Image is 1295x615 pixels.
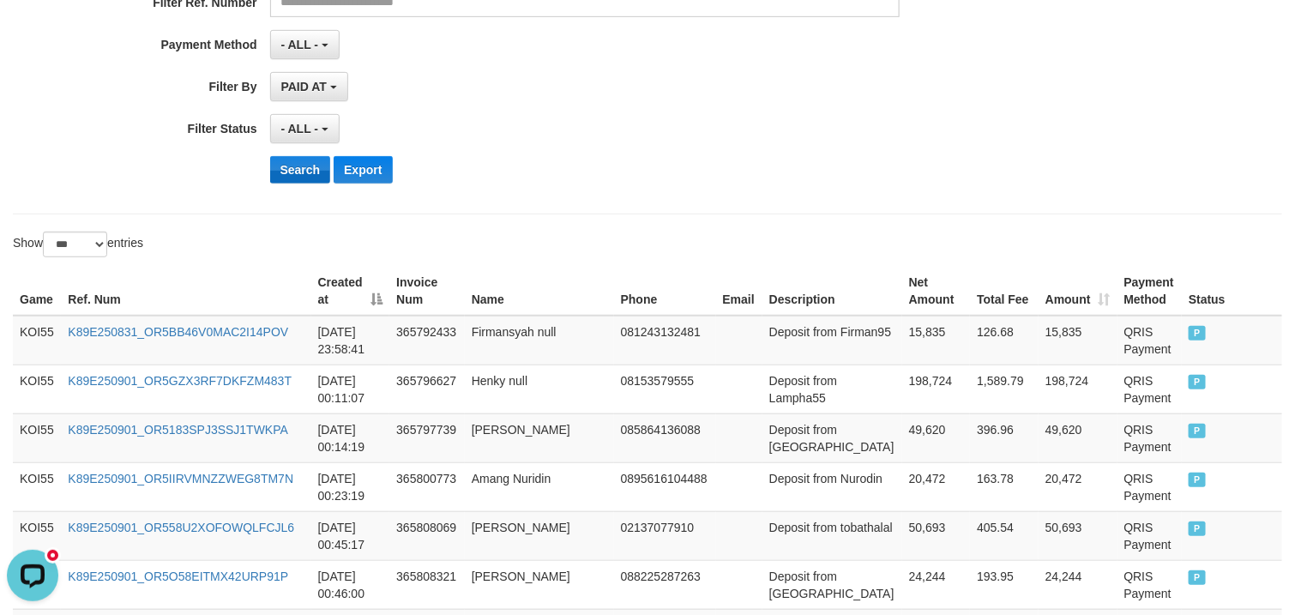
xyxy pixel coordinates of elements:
td: 365792433 [389,316,465,365]
a: K89E250901_OR5IIRVMNZZWEG8TM7N [68,472,293,485]
td: Henky null [465,365,614,413]
td: [DATE] 23:58:41 [311,316,390,365]
button: Search [270,156,331,184]
td: 50,693 [902,511,971,560]
td: QRIS Payment [1117,365,1183,413]
th: Invoice Num [389,267,465,316]
span: - ALL - [281,38,319,51]
span: PAID [1189,326,1206,341]
td: 15,835 [902,316,971,365]
td: Deposit from tobathalal [762,511,902,560]
button: Open LiveChat chat widget [7,7,58,58]
td: KOI55 [13,316,61,365]
td: Firmansyah null [465,316,614,365]
td: Deposit from Lampha55 [762,365,902,413]
a: K89E250831_OR5BB46V0MAC2I14POV [68,325,288,339]
td: QRIS Payment [1117,413,1183,462]
span: PAID [1189,424,1206,438]
button: Export [334,156,392,184]
th: Amount: activate to sort column ascending [1039,267,1117,316]
td: KOI55 [13,462,61,511]
td: QRIS Payment [1117,560,1183,609]
td: [PERSON_NAME] [465,560,614,609]
td: 24,244 [902,560,971,609]
td: [PERSON_NAME] [465,511,614,560]
label: Show entries [13,232,143,257]
td: 198,724 [1039,365,1117,413]
td: 08153579555 [614,365,716,413]
td: 15,835 [1039,316,1117,365]
span: PAID [1189,473,1206,487]
td: Deposit from Nurodin [762,462,902,511]
th: Payment Method [1117,267,1183,316]
td: 20,472 [902,462,971,511]
td: 081243132481 [614,316,716,365]
td: Deposit from [GEOGRAPHIC_DATA] [762,560,902,609]
td: Deposit from [GEOGRAPHIC_DATA] [762,413,902,462]
th: Email [716,267,762,316]
button: PAID AT [270,72,348,101]
td: KOI55 [13,365,61,413]
th: Total Fee [970,267,1039,316]
th: Status [1182,267,1282,316]
a: K89E250901_OR5O58EITMX42URP91P [68,570,288,583]
th: Description [762,267,902,316]
a: K89E250901_OR558U2XOFOWQLFCJL6 [68,521,294,534]
select: Showentries [43,232,107,257]
th: Created at: activate to sort column descending [311,267,390,316]
td: QRIS Payment [1117,511,1183,560]
th: Phone [614,267,716,316]
td: 365808321 [389,560,465,609]
th: Net Amount [902,267,971,316]
td: 50,693 [1039,511,1117,560]
span: PAID [1189,375,1206,389]
td: QRIS Payment [1117,462,1183,511]
td: 088225287263 [614,560,716,609]
span: PAID [1189,570,1206,585]
td: KOI55 [13,413,61,462]
div: new message indicator [45,4,61,21]
button: - ALL - [270,114,340,143]
td: KOI55 [13,511,61,560]
a: K89E250901_OR5183SPJ3SSJ1TWKPA [68,423,288,437]
td: [DATE] 00:14:19 [311,413,390,462]
span: PAID AT [281,80,327,93]
td: 085864136088 [614,413,716,462]
td: 396.96 [970,413,1039,462]
span: - ALL - [281,122,319,136]
td: QRIS Payment [1117,316,1183,365]
td: 163.78 [970,462,1039,511]
td: 49,620 [1039,413,1117,462]
td: 365796627 [389,365,465,413]
td: 365800773 [389,462,465,511]
td: 365797739 [389,413,465,462]
td: 24,244 [1039,560,1117,609]
td: Amang Nuridin [465,462,614,511]
td: 49,620 [902,413,971,462]
td: 02137077910 [614,511,716,560]
th: Name [465,267,614,316]
td: 405.54 [970,511,1039,560]
td: 198,724 [902,365,971,413]
td: Deposit from Firman95 [762,316,902,365]
td: [DATE] 00:23:19 [311,462,390,511]
td: [DATE] 00:11:07 [311,365,390,413]
th: Ref. Num [61,267,310,316]
td: 126.68 [970,316,1039,365]
td: [PERSON_NAME] [465,413,614,462]
td: 193.95 [970,560,1039,609]
td: [DATE] 00:45:17 [311,511,390,560]
td: 1,589.79 [970,365,1039,413]
span: PAID [1189,522,1206,536]
td: 365808069 [389,511,465,560]
td: 0895616104488 [614,462,716,511]
button: - ALL - [270,30,340,59]
th: Game [13,267,61,316]
td: [DATE] 00:46:00 [311,560,390,609]
a: K89E250901_OR5GZX3RF7DKFZM483T [68,374,292,388]
td: 20,472 [1039,462,1117,511]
